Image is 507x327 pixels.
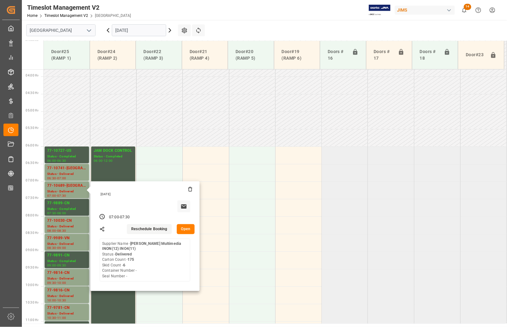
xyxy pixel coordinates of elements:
span: 14 [464,4,471,10]
div: [DATE] [98,192,193,196]
b: Delivered [115,252,132,257]
span: 07:00 Hr [26,179,38,182]
span: 10:30 Hr [26,301,38,305]
span: 08:30 Hr [26,231,38,235]
div: Status - Completed [47,259,87,264]
div: 08:00 [47,229,56,232]
div: - [56,317,57,320]
div: 09:00 [47,264,56,267]
div: Door#22 (RAMP 3) [141,46,176,64]
div: - [56,229,57,232]
div: 08:00 [57,212,66,215]
div: Status - Delivered [47,294,87,299]
input: Type to search/select [26,24,96,36]
span: 09:30 Hr [26,266,38,270]
div: Status - Delivered [47,189,87,194]
span: 09:00 Hr [26,249,38,252]
span: 05:00 Hr [26,109,38,112]
b: 6 [123,263,125,268]
div: JIMS [395,6,455,15]
div: Doors # 17 [371,46,395,64]
button: open menu [84,26,93,35]
div: 09:30 [57,264,66,267]
div: Status - Delivered [47,241,87,247]
div: Door#21 (RAMP 4) [187,46,223,64]
div: 09:00 [57,247,66,250]
div: - [56,212,57,215]
div: Door#20 (RAMP 5) [233,46,269,64]
div: Status - Delivered [47,171,87,177]
b: 175 [127,258,134,262]
span: 07:30 Hr [26,196,38,200]
div: - [56,247,57,250]
span: 04:00 Hr [26,74,38,77]
div: 06:30 [57,159,66,162]
div: 10:00 [47,299,56,302]
div: 77-10741-[GEOGRAPHIC_DATA] [47,165,87,171]
span: 04:30 Hr [26,91,38,95]
div: Door#19 (RAMP 6) [279,46,315,64]
div: Door#25 (RAMP 1) [49,46,85,64]
div: 06:30 [47,177,56,180]
div: 08:30 [57,229,66,232]
img: Exertis%20JAM%20-%20Email%20Logo.jpg_1722504956.jpg [369,5,390,16]
div: - [56,177,57,180]
div: Status - Completed [94,154,133,159]
div: 07:00 [109,215,119,220]
div: 10:00 [57,282,66,285]
div: 07:00 [47,194,56,197]
div: Status - Delivered [47,276,87,282]
div: 07:00 [57,177,66,180]
span: 05:30 Hr [26,126,38,130]
a: Timeslot Management V2 [44,13,88,18]
div: Doors # 16 [325,46,349,64]
div: Door#23 [463,49,488,61]
button: Open [177,224,195,234]
div: 07:30 [47,212,56,215]
div: 77-10030-CN [47,218,87,224]
div: 07:30 [120,215,130,220]
div: Status - Completed [47,206,87,212]
div: Door#24 (RAMP 2) [95,46,131,64]
div: 77-10689-[GEOGRAPHIC_DATA] [47,183,87,189]
div: 06:00 [94,159,103,162]
span: 11:00 Hr [26,319,38,322]
button: show 14 new notifications [457,3,471,17]
div: 77-9781-CN [47,305,87,311]
button: Reschedule Booking [127,224,171,234]
span: 08:00 Hr [26,214,38,217]
div: 10:30 [47,317,56,320]
div: - [56,282,57,285]
div: Status - Delivered [47,311,87,317]
div: 10:30 [57,299,66,302]
div: 77-9814-CN [47,270,87,276]
div: 09:30 [47,282,56,285]
div: JAM DOCK CONTROL [94,148,133,154]
div: Status - Delivered [47,224,87,229]
button: JIMS [395,4,457,16]
div: Doors # 18 [417,46,441,64]
a: Home [27,13,37,18]
span: 06:00 Hr [26,144,38,147]
div: 06:00 [47,159,56,162]
div: 08:30 [47,247,56,250]
div: 77-9816-CN [47,288,87,294]
div: Timeslot Management V2 [27,3,131,12]
div: 07:30 [57,194,66,197]
div: 11:00 [57,317,66,320]
div: - [103,159,104,162]
div: 77-9989-VN [47,235,87,241]
button: Help Center [471,3,485,17]
span: 06:30 Hr [26,161,38,165]
b: [PERSON_NAME] Multimedia INON(12) INO4(11) [102,241,181,251]
input: DD-MM-YYYY [112,24,166,36]
div: 77-10727-US [47,148,87,154]
div: - [56,194,57,197]
div: - [56,264,57,267]
div: - [56,159,57,162]
div: - [56,299,57,302]
div: - [119,215,120,220]
div: 77-9891-CN [47,253,87,259]
div: Supplier Name - Status - Carton Count - Skid Count - Container Number - Seal Number - [102,241,188,280]
div: Status - Completed [47,154,87,159]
